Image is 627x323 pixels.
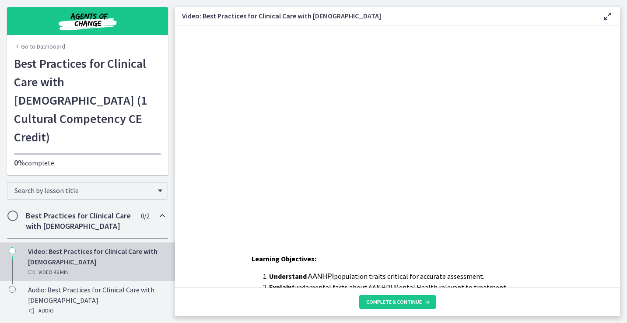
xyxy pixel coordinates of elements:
div: Video: Best Practices for Clinical Care with [DEMOGRAPHIC_DATA] [28,246,165,277]
a: Go to Dashboard [14,42,65,51]
strong: Understand [269,272,307,281]
div: Audio: Best Practices for Clinical Care with [DEMOGRAPHIC_DATA] [28,284,165,316]
h2: Best Practices for Clinical Care with [DEMOGRAPHIC_DATA] [26,211,133,232]
strong: Explain [269,283,292,291]
div: Search by lesson title [7,182,168,200]
p: complete [14,158,161,168]
h1: Best Practices for Clinical Care with [DEMOGRAPHIC_DATA] (1 Cultural Competency CE Credit) [14,54,161,146]
li: population traits critical for accurate assessment. [269,271,544,282]
span: · 46 min [53,267,69,277]
div: Audio [28,305,165,316]
div: Video [28,267,165,277]
li: fundamental facts about AANHPI Mental Health relevant to treatment. [269,282,544,292]
span: Learning Objectives: [252,254,316,263]
iframe: Video Lesson [175,25,620,233]
span: AANHPI [308,273,334,280]
button: Complete & continue [359,295,436,309]
span: 0 / 2 [141,211,149,221]
h3: Video: Best Practices for Clinical Care with [DEMOGRAPHIC_DATA] [182,11,588,21]
span: Complete & continue [366,298,422,305]
img: Agents of Change Social Work Test Prep [35,11,140,32]
span: Search by lesson title [14,186,154,195]
span: 0% [14,158,25,168]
